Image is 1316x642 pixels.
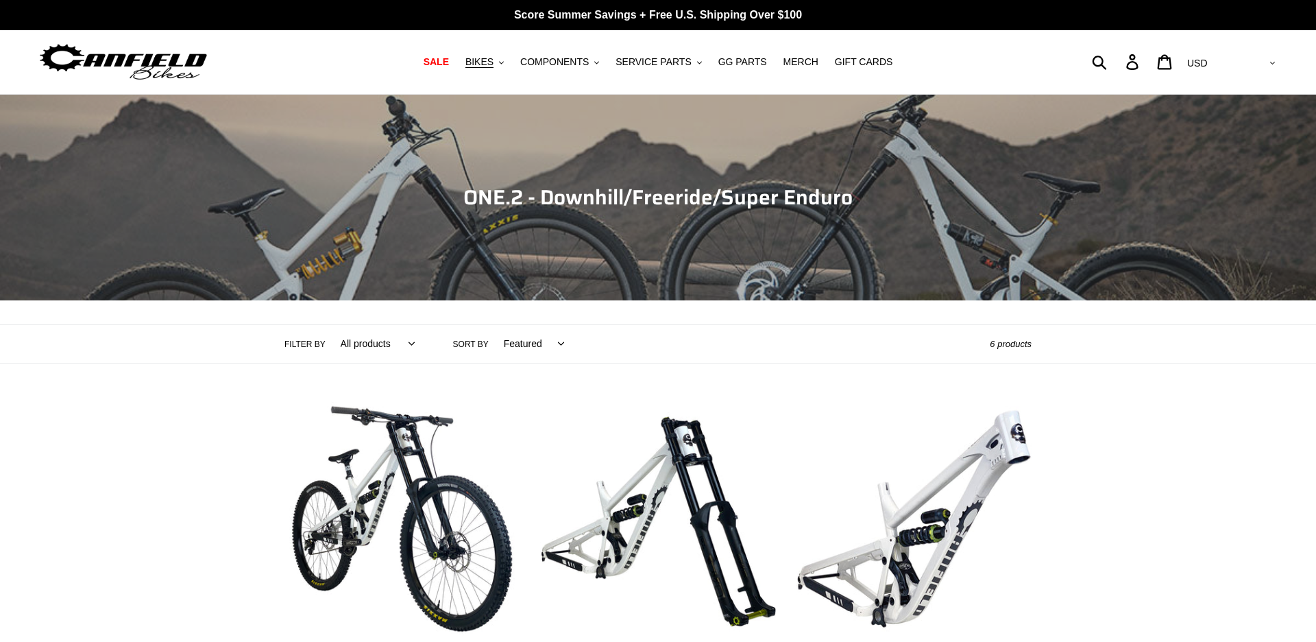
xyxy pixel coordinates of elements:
[520,56,589,68] span: COMPONENTS
[718,56,767,68] span: GG PARTS
[777,53,825,71] a: MERCH
[459,53,511,71] button: BIKES
[616,56,691,68] span: SERVICE PARTS
[1099,47,1134,77] input: Search
[783,56,818,68] span: MERCH
[424,56,449,68] span: SALE
[835,56,893,68] span: GIFT CARDS
[465,56,493,68] span: BIKES
[417,53,456,71] a: SALE
[711,53,774,71] a: GG PARTS
[284,338,326,350] label: Filter by
[463,181,853,213] span: ONE.2 - Downhill/Freeride/Super Enduro
[828,53,900,71] a: GIFT CARDS
[38,40,209,84] img: Canfield Bikes
[513,53,606,71] button: COMPONENTS
[990,339,1032,349] span: 6 products
[609,53,708,71] button: SERVICE PARTS
[453,338,489,350] label: Sort by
